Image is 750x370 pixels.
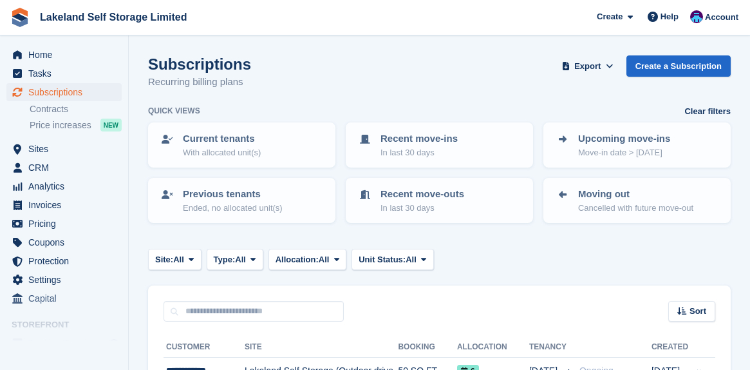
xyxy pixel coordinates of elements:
[148,249,202,270] button: Site: All
[6,46,122,64] a: menu
[6,335,122,353] a: menu
[597,10,623,23] span: Create
[6,233,122,251] a: menu
[661,10,679,23] span: Help
[207,249,263,270] button: Type: All
[28,159,106,177] span: CRM
[689,305,706,318] span: Sort
[28,215,106,233] span: Pricing
[155,253,173,266] span: Site:
[578,202,693,215] p: Cancelled with future move-out
[380,202,464,215] p: In last 30 days
[6,83,122,101] a: menu
[28,64,106,83] span: Tasks
[10,8,30,27] img: stora-icon-8386f47178a22dfd0bd8f6a31ec36ba5ce8667c1dd55bd0f319d3a0aa187defe.svg
[214,253,236,266] span: Type:
[30,118,122,132] a: Price increases NEW
[690,10,703,23] img: David Dickson
[380,187,464,202] p: Recent move-outs
[164,337,245,358] th: Customer
[183,131,261,146] p: Current tenants
[6,196,122,214] a: menu
[6,289,122,307] a: menu
[457,337,529,358] th: Allocation
[28,140,106,158] span: Sites
[347,124,532,166] a: Recent move-ins In last 30 days
[352,249,433,270] button: Unit Status: All
[149,179,334,222] a: Previous tenants Ended, no allocated unit(s)
[319,253,330,266] span: All
[173,253,184,266] span: All
[245,337,398,358] th: Site
[6,271,122,289] a: menu
[148,55,251,73] h1: Subscriptions
[235,253,246,266] span: All
[28,196,106,214] span: Invoices
[380,131,458,146] p: Recent move-ins
[545,179,729,222] a: Moving out Cancelled with future move-out
[559,55,616,77] button: Export
[100,119,122,131] div: NEW
[28,46,106,64] span: Home
[30,103,122,115] a: Contracts
[28,252,106,270] span: Protection
[35,6,192,28] a: Lakeland Self Storage Limited
[149,124,334,166] a: Current tenants With allocated unit(s)
[626,55,731,77] a: Create a Subscription
[28,335,106,353] span: Booking Portal
[574,60,601,73] span: Export
[12,318,128,331] span: Storefront
[28,233,106,251] span: Coupons
[28,83,106,101] span: Subscriptions
[545,124,729,166] a: Upcoming move-ins Move-in date > [DATE]
[276,253,319,266] span: Allocation:
[705,11,738,24] span: Account
[268,249,347,270] button: Allocation: All
[652,337,688,358] th: Created
[106,336,122,351] a: Preview store
[6,252,122,270] a: menu
[578,187,693,202] p: Moving out
[398,337,457,358] th: Booking
[6,215,122,233] a: menu
[148,105,200,117] h6: Quick views
[28,271,106,289] span: Settings
[347,179,532,222] a: Recent move-outs In last 30 days
[359,253,406,266] span: Unit Status:
[183,146,261,159] p: With allocated unit(s)
[406,253,417,266] span: All
[183,187,283,202] p: Previous tenants
[578,146,670,159] p: Move-in date > [DATE]
[6,177,122,195] a: menu
[6,64,122,83] a: menu
[578,131,670,146] p: Upcoming move-ins
[183,202,283,215] p: Ended, no allocated unit(s)
[6,140,122,158] a: menu
[684,105,731,118] a: Clear filters
[28,177,106,195] span: Analytics
[6,159,122,177] a: menu
[148,75,251,90] p: Recurring billing plans
[28,289,106,307] span: Capital
[529,337,574,358] th: Tenancy
[30,119,91,131] span: Price increases
[380,146,458,159] p: In last 30 days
